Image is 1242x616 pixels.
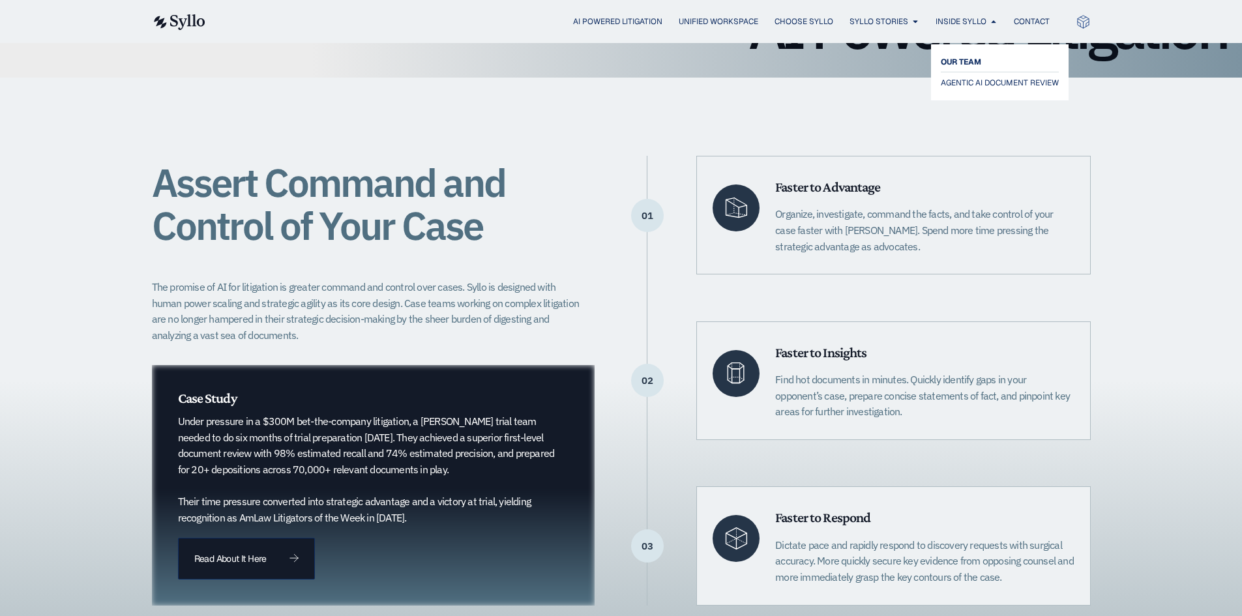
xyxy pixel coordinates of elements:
p: 02 [631,380,664,381]
a: OUR TEAM [941,54,1059,70]
p: Under pressure in a $300M bet-the-company litigation, a [PERSON_NAME] trial team needed to do six... [178,413,555,525]
nav: Menu [231,16,1050,28]
p: 01 [631,215,664,216]
a: Unified Workspace [679,16,758,27]
span: Faster to Respond [775,509,870,525]
a: Choose Syllo [775,16,833,27]
img: syllo [152,14,205,30]
span: Faster to Advantage [775,179,880,195]
span: Assert Command and Control of Your Case [152,156,505,251]
a: Inside Syllo [936,16,986,27]
p: 03 [631,546,664,547]
a: Read About It Here [178,538,315,579]
a: Syllo Stories [850,16,908,27]
p: Find hot documents in minutes. Quickly identify gaps in your opponent’s case, prepare concise sta... [775,372,1074,420]
p: The promise of AI for litigation is greater command and control over cases. Syllo is designed wit... [152,279,587,344]
p: Dictate pace and rapidly respond to discovery requests with surgical accuracy. More quickly secur... [775,537,1074,585]
span: Faster to Insights [775,344,866,360]
span: OUR TEAM [941,54,981,70]
span: Read About It Here [194,554,266,563]
a: Contact [1014,16,1050,27]
a: AGENTIC AI DOCUMENT REVIEW [941,75,1059,91]
div: Menu Toggle [231,16,1050,28]
p: Organize, investigate, command the facts, and take control of your case faster with [PERSON_NAME]... [775,206,1074,254]
span: Case Study [178,390,237,406]
a: AI Powered Litigation [573,16,662,27]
